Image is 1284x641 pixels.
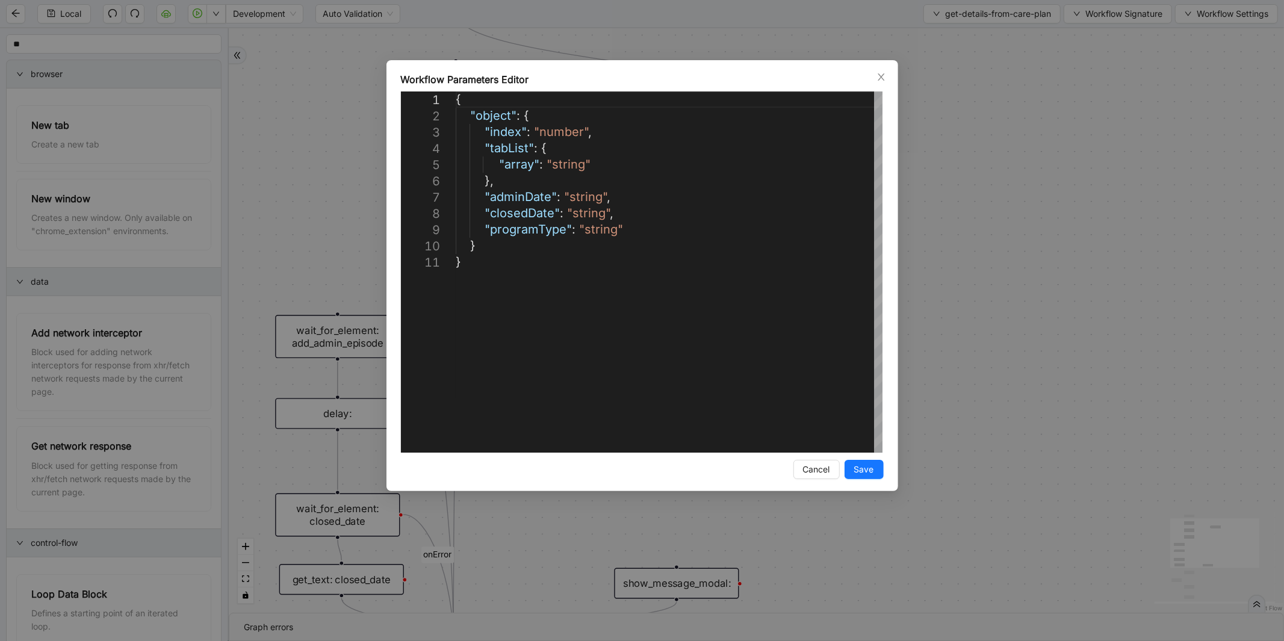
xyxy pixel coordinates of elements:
[470,108,516,123] span: "object"
[401,255,440,271] div: 11
[485,173,494,188] span: },
[524,108,529,123] span: {
[793,460,840,479] button: Cancel
[401,206,440,222] div: 8
[485,125,527,139] span: "index"
[564,190,607,204] span: "string"
[499,157,539,172] span: "array"
[539,157,543,172] span: :
[401,157,440,173] div: 5
[516,108,520,123] span: :
[845,460,884,479] button: Save
[401,108,440,125] div: 2
[557,190,560,204] span: :
[572,222,575,237] span: :
[401,222,440,238] div: 9
[401,141,440,157] div: 4
[875,70,888,84] button: Close
[567,206,610,220] span: "string"
[401,125,440,141] div: 3
[803,463,830,476] span: Cancel
[579,222,623,237] span: "string"
[876,72,886,82] span: close
[560,206,563,220] span: :
[547,157,591,172] span: "string"
[401,190,440,206] div: 7
[527,125,530,139] span: :
[456,92,461,107] span: {
[534,141,538,155] span: :
[456,255,461,269] span: }
[401,72,884,87] div: Workflow Parameters Editor
[401,173,440,190] div: 6
[854,463,874,476] span: Save
[534,125,588,139] span: "number"
[485,190,557,204] span: "adminDate"
[588,125,592,139] span: ,
[485,141,534,155] span: "tabList"
[485,206,560,220] span: "closedDate"
[541,141,547,155] span: {
[485,222,572,237] span: "programType"
[470,238,476,253] span: }
[607,190,610,204] span: ,
[401,92,440,108] div: 1
[401,238,440,255] div: 10
[610,206,613,220] span: ,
